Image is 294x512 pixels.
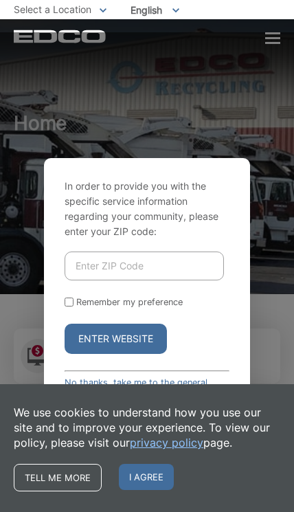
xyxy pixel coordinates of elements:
[14,30,106,43] a: EDCD logo. Return to the homepage.
[14,3,91,15] span: Select a Location
[65,252,224,280] input: Enter ZIP Code
[14,405,280,450] p: We use cookies to understand how you use our site and to improve your experience. To view our pol...
[14,464,102,491] a: Tell me more
[65,179,229,239] p: In order to provide you with the specific service information regarding your community, please en...
[130,435,203,450] a: privacy policy
[65,377,229,398] a: No thanks, take me to the general homepage >
[76,297,183,307] label: Remember my preference
[65,324,167,354] button: Enter Website
[119,464,174,490] span: I agree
